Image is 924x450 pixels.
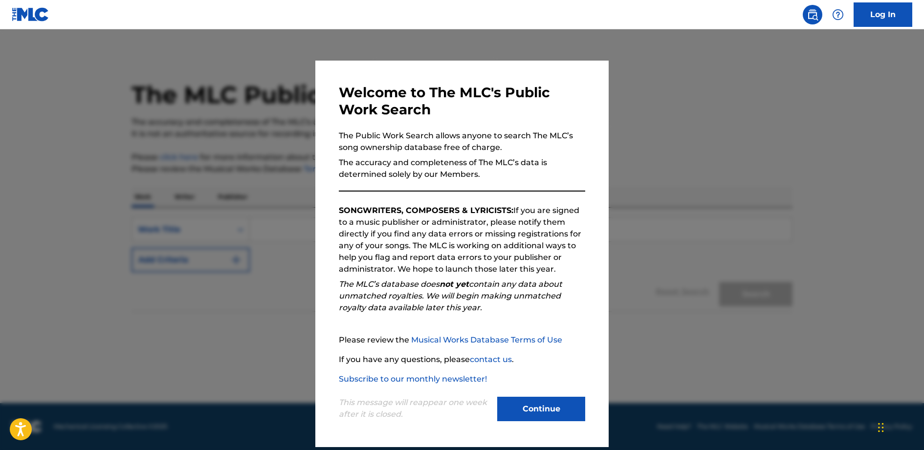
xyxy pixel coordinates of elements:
[339,334,585,346] p: Please review the
[803,5,822,24] a: Public Search
[339,157,585,180] p: The accuracy and completeness of The MLC’s data is determined solely by our Members.
[828,5,848,24] div: Help
[832,9,844,21] img: help
[339,374,487,384] a: Subscribe to our monthly newsletter!
[875,403,924,450] iframe: Chat Widget
[339,205,585,275] p: If you are signed to a music publisher or administrator, please notify them directly if you find ...
[12,7,49,21] img: MLC Logo
[470,355,512,364] a: contact us
[339,206,513,215] strong: SONGWRITERS, COMPOSERS & LYRICISTS:
[854,2,912,27] a: Log In
[339,130,585,153] p: The Public Work Search allows anyone to search The MLC’s song ownership database free of charge.
[878,413,884,442] div: Drag
[411,335,562,344] a: Musical Works Database Terms of Use
[440,279,469,289] strong: not yet
[339,354,585,365] p: If you have any questions, please .
[807,9,818,21] img: search
[339,279,562,312] em: The MLC’s database does contain any data about unmatched royalties. We will begin making unmatche...
[339,84,585,118] h3: Welcome to The MLC's Public Work Search
[497,397,585,421] button: Continue
[339,397,491,420] p: This message will reappear one week after it is closed.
